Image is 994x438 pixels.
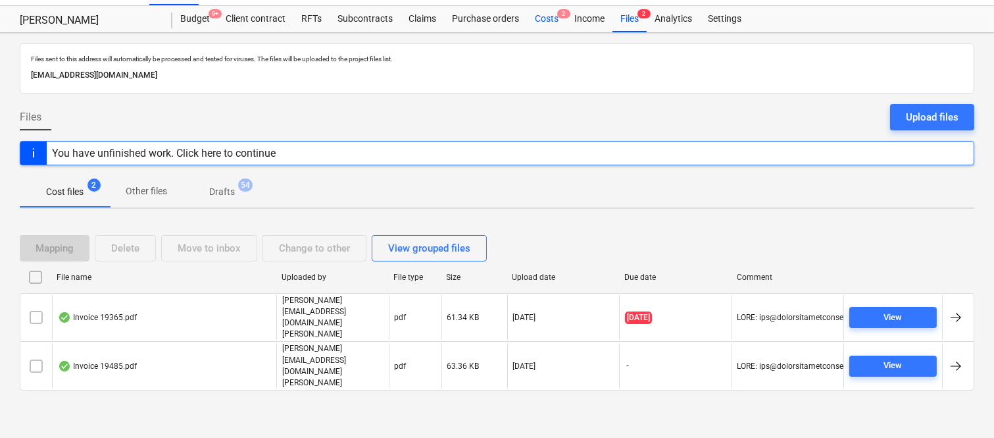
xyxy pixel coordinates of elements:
span: 9+ [209,9,222,18]
div: pdf [395,362,407,371]
a: Client contract [218,6,293,32]
span: 2 [87,178,101,192]
p: Drafts [209,185,235,199]
div: View grouped files [388,240,470,257]
div: Costs [527,6,566,32]
div: Upload date [512,273,614,282]
p: [EMAIL_ADDRESS][DOMAIN_NAME] [31,68,963,82]
div: File name [57,273,271,282]
div: Size [447,273,502,282]
div: View [884,310,903,325]
button: View [849,307,937,328]
div: Invoice 19365.pdf [58,312,137,323]
a: Subcontracts [330,6,401,32]
div: pdf [395,313,407,322]
div: Due date [624,273,726,282]
p: Other files [126,184,167,198]
a: Income [566,6,612,32]
div: [DATE] [513,362,536,371]
div: OCR finished [58,312,71,323]
span: Files [20,109,41,125]
div: Budget [172,6,218,32]
button: View grouped files [372,235,487,261]
span: 54 [238,178,253,192]
p: [PERSON_NAME][EMAIL_ADDRESS][DOMAIN_NAME][PERSON_NAME] [282,343,384,389]
a: Purchase orders [444,6,527,32]
div: Comment [737,273,839,282]
span: [DATE] [625,312,652,324]
div: [DATE] [513,313,536,322]
div: Invoice 19485.pdf [58,361,137,371]
button: Upload files [890,104,974,130]
a: RFTs [293,6,330,32]
div: 63.36 KB [447,362,480,371]
p: Cost files [46,185,84,199]
div: Uploaded by [282,273,384,282]
div: File type [394,273,436,282]
div: [PERSON_NAME] [20,14,157,28]
p: Files sent to this address will automatically be processed and tested for viruses. The files will... [31,55,963,63]
a: Budget9+ [172,6,218,32]
div: You have unfinished work. Click here to continue [52,147,276,159]
span: - [625,360,630,371]
div: OCR finished [58,361,71,371]
div: Files [612,6,647,32]
p: [PERSON_NAME][EMAIL_ADDRESS][DOMAIN_NAME][PERSON_NAME] [282,295,384,341]
a: Files2 [612,6,647,32]
div: Upload files [906,109,958,126]
span: 2 [637,9,651,18]
div: 61.34 KB [447,313,480,322]
a: Settings [700,6,749,32]
span: 2 [557,9,570,18]
div: View [884,358,903,373]
a: Costs2 [527,6,566,32]
a: Analytics [647,6,700,32]
button: View [849,356,937,377]
iframe: Chat Widget [928,375,994,438]
a: Claims [401,6,444,32]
